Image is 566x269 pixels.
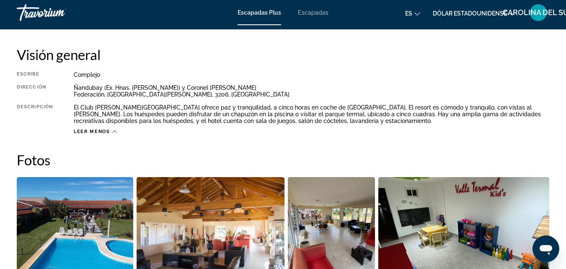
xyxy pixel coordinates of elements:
font: Fotos [17,151,50,168]
font: Dirección [17,84,46,90]
button: Menú de usuario [527,4,549,21]
font: Escribe [17,71,39,77]
font: Complejo [74,71,100,78]
button: Leer menos [74,128,117,135]
font: Dólar estadounidense [433,10,507,17]
font: es [405,10,412,17]
font: Ñandubay (Ex. Hnas. [PERSON_NAME]) y Coronel [PERSON_NAME] [74,84,256,91]
button: Cambiar idioma [405,7,420,19]
a: Escapadas Plus [238,9,281,16]
font: El Club [PERSON_NAME][GEOGRAPHIC_DATA] ofrece paz y tranquilidad, a cinco horas en coche de [GEOG... [74,104,541,124]
a: Escapadas [298,9,328,16]
font: Descripción [17,104,53,110]
button: Cambiar moneda [433,7,515,19]
font: Federación, [GEOGRAPHIC_DATA][PERSON_NAME], 3206, [GEOGRAPHIC_DATA] [74,91,289,98]
font: Visión general [17,46,101,63]
font: Leer menos [74,129,110,134]
a: Travorium [17,2,101,24]
iframe: Botón para iniciar la ventana de mensajería [532,235,559,262]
